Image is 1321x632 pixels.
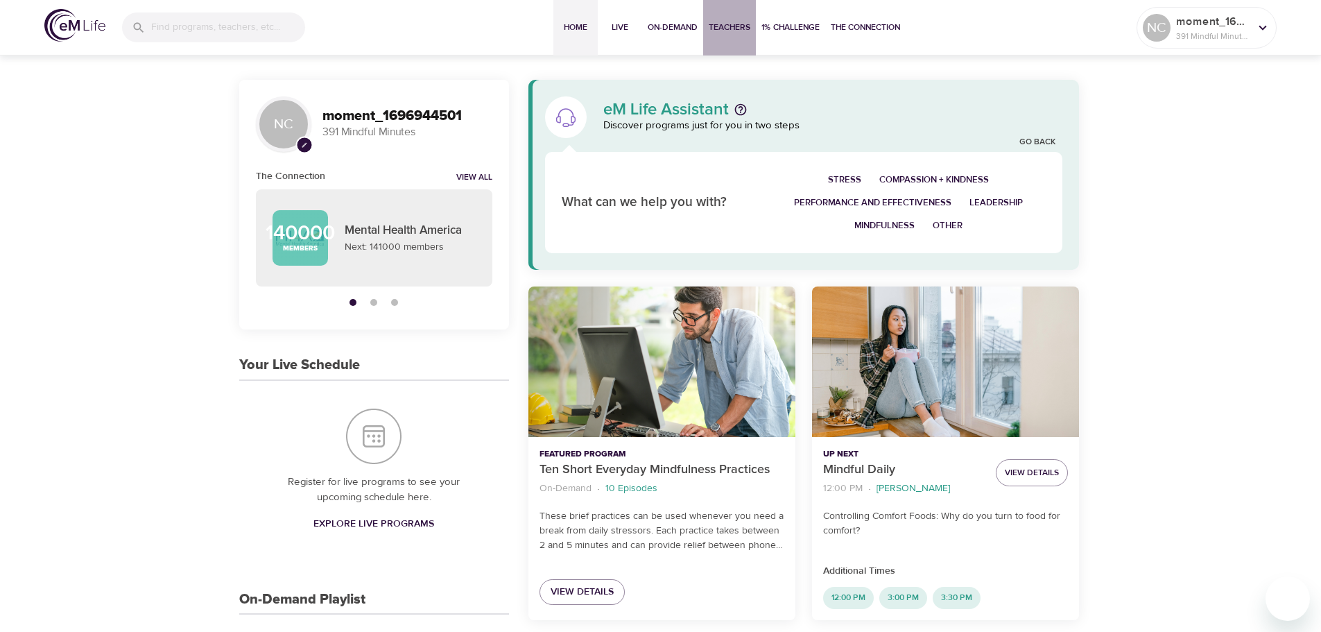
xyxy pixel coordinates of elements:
p: eM Life Assistant [603,101,729,118]
p: Featured Program [539,448,784,461]
nav: breadcrumb [823,479,985,498]
button: View Details [996,459,1068,486]
a: Explore Live Programs [308,511,440,537]
img: Your Live Schedule [346,409,402,464]
p: Ten Short Everyday Mindfulness Practices [539,461,784,479]
span: 3:30 PM [933,592,981,604]
p: What can we help you with? [562,193,754,213]
li: · [868,479,871,498]
p: Members [283,244,318,254]
li: · [597,479,600,498]
div: NC [256,96,311,152]
span: Compassion + Kindness [879,172,989,188]
input: Find programs, teachers, etc... [151,12,305,42]
a: Go Back [1019,137,1055,148]
h3: Your Live Schedule [239,357,360,373]
span: Stress [828,172,861,188]
span: View Details [551,583,614,601]
div: 12:00 PM [823,587,874,609]
span: The Connection [831,20,900,35]
span: 1% Challenge [761,20,820,35]
button: Other [924,214,972,237]
p: 12:00 PM [823,481,863,496]
iframe: Button to launch messaging window [1266,577,1310,621]
span: Home [559,20,592,35]
span: Other [933,218,962,234]
div: NC [1143,14,1171,42]
button: Compassion + Kindness [870,169,998,191]
span: Live [603,20,637,35]
img: logo [44,9,105,42]
a: View Details [539,579,625,605]
p: These brief practices can be used whenever you need a break from daily stressors. Each practice t... [539,509,784,553]
div: 3:30 PM [933,587,981,609]
button: Stress [819,169,870,191]
p: 10 Episodes [605,481,657,496]
p: 391 Mindful Minutes [1176,30,1250,42]
p: Controlling Comfort Foods: Why do you turn to food for comfort? [823,509,1068,538]
span: Mindfulness [854,218,915,234]
p: Register for live programs to see your upcoming schedule here. [267,475,481,506]
nav: breadcrumb [539,479,784,498]
span: Explore Live Programs [313,515,434,533]
span: 3:00 PM [879,592,927,604]
p: Mental Health America [345,222,476,240]
h3: moment_1696944501 [322,108,492,124]
h3: On-Demand Playlist [239,592,365,608]
p: Up Next [823,448,985,461]
button: Ten Short Everyday Mindfulness Practices [528,287,795,437]
button: Performance and Effectiveness [785,191,960,214]
button: Mindful Daily [812,287,1079,437]
h6: The Connection [256,169,325,184]
span: 12:00 PM [823,592,874,604]
p: On-Demand [539,481,592,496]
span: View Details [1005,466,1059,480]
p: Mindful Daily [823,461,985,479]
img: eM Life Assistant [555,106,577,128]
p: Additional Times [823,564,1068,579]
p: 140000 [266,223,335,244]
span: Performance and Effectiveness [794,195,951,211]
a: View all notifications [456,172,492,184]
button: Mindfulness [845,214,924,237]
div: 3:00 PM [879,587,927,609]
p: Discover programs just for you in two steps [603,118,1063,134]
p: moment_1696944501 [1176,13,1250,30]
button: Leadership [960,191,1032,214]
p: Next: 141000 members [345,240,476,255]
span: Leadership [969,195,1023,211]
span: Teachers [709,20,750,35]
span: On-Demand [648,20,698,35]
p: [PERSON_NAME] [877,481,950,496]
p: 391 Mindful Minutes [322,124,492,140]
